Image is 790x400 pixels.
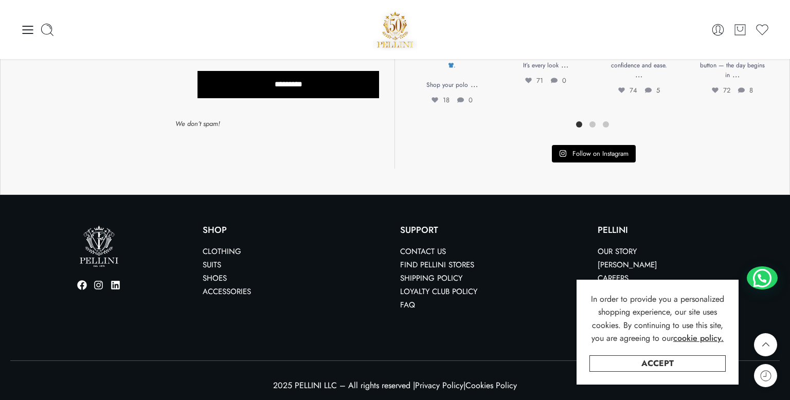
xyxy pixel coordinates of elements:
a: Shipping Policy [400,272,462,284]
a: Login / Register [711,23,725,37]
a: Contact us [400,246,446,257]
span: Follow on Instagram [572,149,629,158]
span: 5 [645,85,660,95]
span: 71 [525,76,543,85]
img: 👕 [448,63,454,68]
p: 2025 PELLINI LLC – All rights reserved | | [10,379,780,392]
a: FAQ [400,299,415,311]
em: We don’t spam! [175,119,220,129]
a: … [471,78,478,90]
a: Instagram Follow on Instagram [552,145,636,162]
span: In order to provide you a personalized shopping experience, our site uses cookies. By continuing ... [591,293,724,344]
a: Pellini - [373,8,417,51]
a: [PERSON_NAME] [598,259,657,270]
a: Suits [203,259,221,270]
p: Shop [203,226,390,234]
span: 8 [738,85,753,95]
p: SUPPORT [400,226,587,234]
span: 18 [432,95,450,105]
a: Wishlist [755,23,769,37]
a: Cart [733,23,747,37]
a: Loyalty Club Policy [400,286,477,297]
a: Find Pellini Stores [400,259,474,270]
span: a style built on confidence and ease. [611,51,667,70]
span: 74 [618,85,637,95]
span: 72 [712,85,730,95]
span: 0 [551,76,566,85]
a: … [635,68,642,80]
svg: Instagram [559,150,567,157]
a: … [732,68,740,80]
a: … [561,59,568,70]
p: PELLINI [598,226,785,234]
a: Shoes [203,272,227,284]
a: Careers [598,272,629,284]
a: Privacy Policy [415,379,463,391]
span: 0 [457,95,473,105]
img: Pellini [373,8,417,51]
a: Clothing [203,246,241,257]
a: Cookies Policy [465,379,517,391]
span: From first sip to final button — the day begins in [700,51,765,80]
a: cookie policy. [673,332,724,345]
a: Our Story [598,246,637,257]
span: Dobetti isn’t one look. It’s every look [516,51,575,70]
a: Accept [589,355,726,372]
a: Accessories [203,286,251,297]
